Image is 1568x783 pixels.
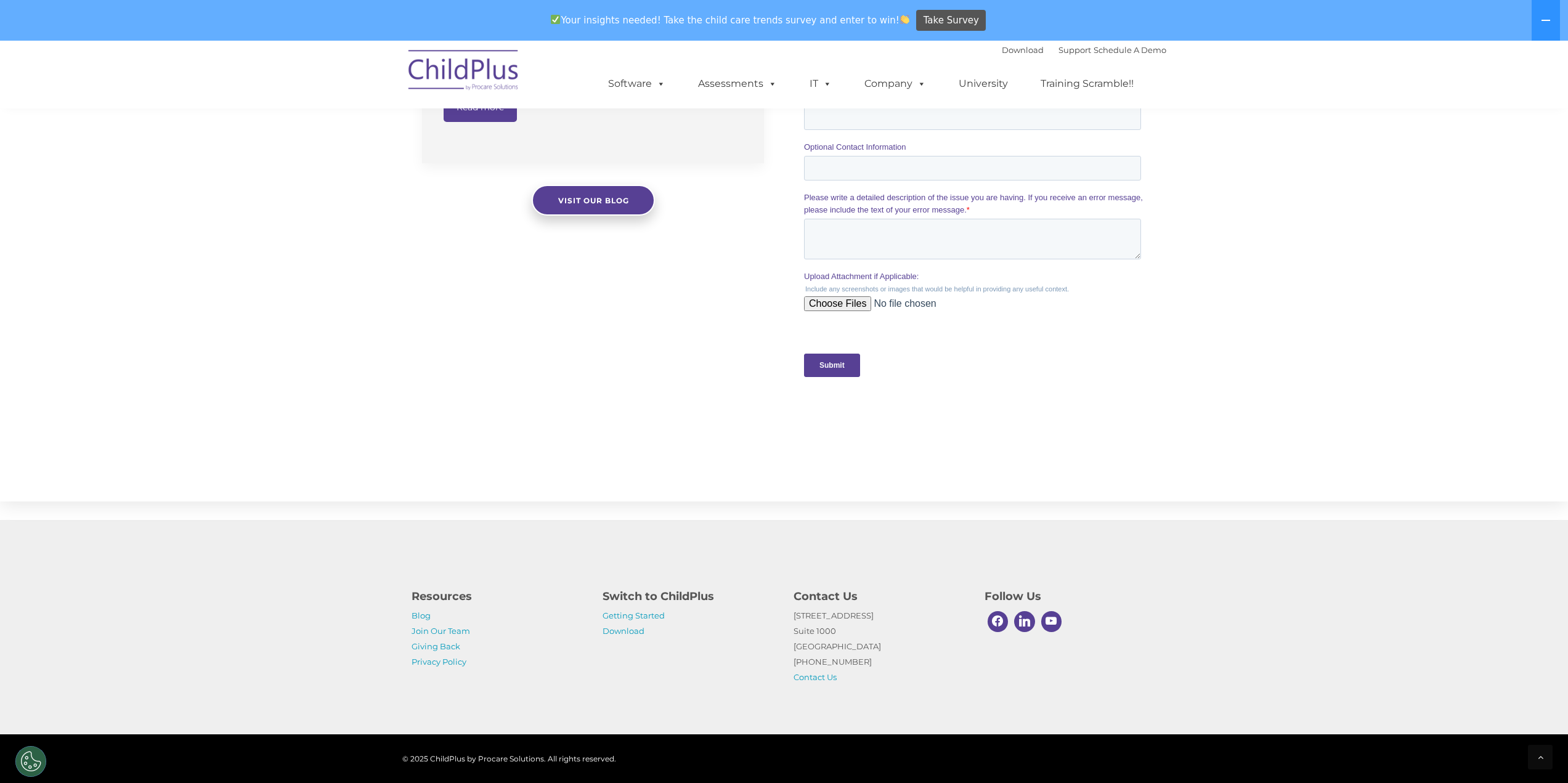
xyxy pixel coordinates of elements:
a: Facebook [985,608,1012,635]
h4: Follow Us [985,588,1157,605]
span: Take Survey [924,10,979,31]
a: Support [1058,45,1091,55]
span: © 2025 ChildPlus by Procare Solutions. All rights reserved. [402,754,616,763]
a: Software [596,71,678,96]
a: Privacy Policy [412,657,466,667]
a: University [946,71,1020,96]
p: [STREET_ADDRESS] Suite 1000 [GEOGRAPHIC_DATA] [PHONE_NUMBER] [794,608,966,685]
iframe: Chat Widget [1506,724,1568,783]
a: Visit our blog [532,185,655,216]
a: Blog [412,611,431,620]
a: Download [1002,45,1044,55]
a: Youtube [1038,608,1065,635]
span: Your insights needed! Take the child care trends survey and enter to win! [546,8,915,32]
img: 👏 [900,15,909,24]
a: Training Scramble!! [1028,71,1146,96]
img: ✅ [551,15,560,24]
a: Giving Back [412,641,460,651]
a: Assessments [686,71,789,96]
a: Getting Started [603,611,665,620]
a: Take Survey [916,10,986,31]
a: Company [852,71,938,96]
span: Phone number [171,132,224,141]
span: Last name [171,81,209,91]
a: Linkedin [1011,608,1038,635]
font: | [1002,45,1166,55]
a: Join Our Team [412,626,470,636]
h4: Contact Us [794,588,966,605]
a: Schedule A Demo [1094,45,1166,55]
a: Contact Us [794,672,837,682]
button: Cookies Settings [15,746,46,777]
a: IT [797,71,844,96]
a: Download [603,626,644,636]
h4: Switch to ChildPlus [603,588,775,605]
h4: Resources [412,588,584,605]
img: ChildPlus by Procare Solutions [402,41,526,103]
span: Visit our blog [558,196,628,205]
